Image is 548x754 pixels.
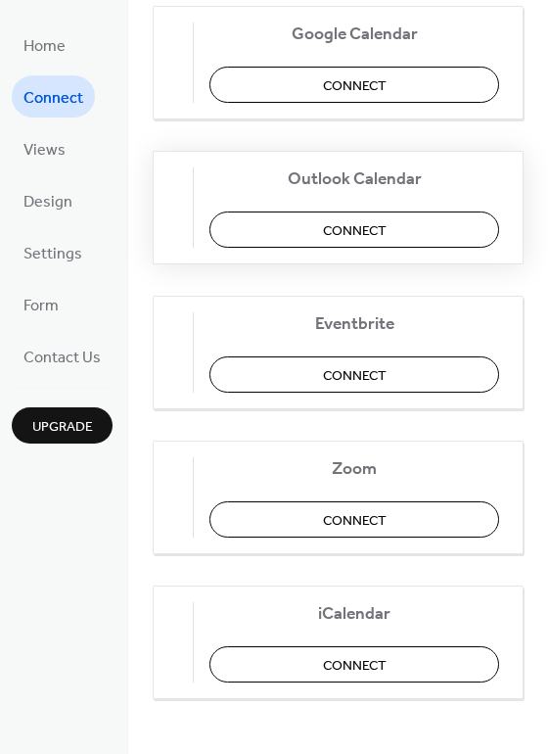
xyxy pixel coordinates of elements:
span: Settings [23,239,82,269]
span: iCalendar [209,603,499,624]
button: Connect [209,212,499,248]
button: Connect [209,501,499,538]
a: Design [12,179,84,221]
a: Views [12,127,77,169]
a: Form [12,283,70,325]
button: Upgrade [12,407,113,444]
span: Contact Us [23,343,101,373]
span: Form [23,291,59,321]
span: Connect [23,83,83,114]
button: Connect [209,356,499,393]
a: Connect [12,75,95,118]
span: Connect [323,655,387,676]
span: Views [23,135,66,165]
span: Outlook Calendar [209,168,499,189]
span: Eventbrite [209,313,499,334]
button: Connect [209,646,499,683]
span: Connect [323,365,387,386]
span: Connect [323,75,387,96]
span: Connect [323,510,387,531]
span: Google Calendar [209,24,499,44]
span: Home [23,31,66,62]
span: Upgrade [32,417,93,438]
span: Connect [323,220,387,241]
a: Home [12,24,77,66]
a: Contact Us [12,335,113,377]
a: Settings [12,231,94,273]
button: Connect [209,67,499,103]
span: Zoom [209,458,499,479]
span: Design [23,187,72,217]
